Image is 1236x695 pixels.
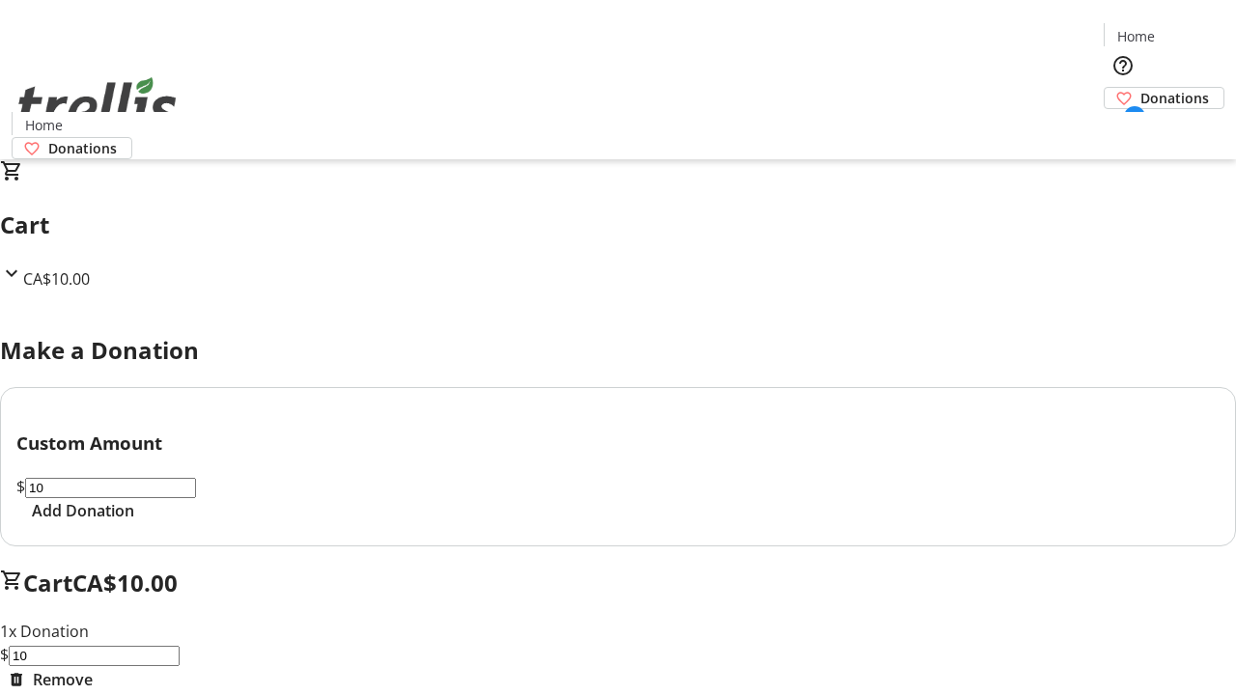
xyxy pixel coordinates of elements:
a: Donations [12,137,132,159]
a: Home [1105,26,1166,46]
input: Donation Amount [25,478,196,498]
span: CA$10.00 [72,567,178,598]
img: Orient E2E Organization b5siwY3sEU's Logo [12,56,183,153]
input: Donation Amount [9,646,180,666]
h3: Custom Amount [16,430,1220,457]
span: Remove [33,668,93,691]
span: Add Donation [32,499,134,522]
button: Cart [1104,109,1142,148]
span: Home [25,115,63,135]
button: Help [1104,46,1142,85]
span: Donations [1140,88,1209,108]
span: Donations [48,138,117,158]
a: Home [13,115,74,135]
a: Donations [1104,87,1224,109]
span: Home [1117,26,1155,46]
button: Add Donation [16,499,150,522]
span: $ [16,476,25,497]
span: CA$10.00 [23,268,90,290]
